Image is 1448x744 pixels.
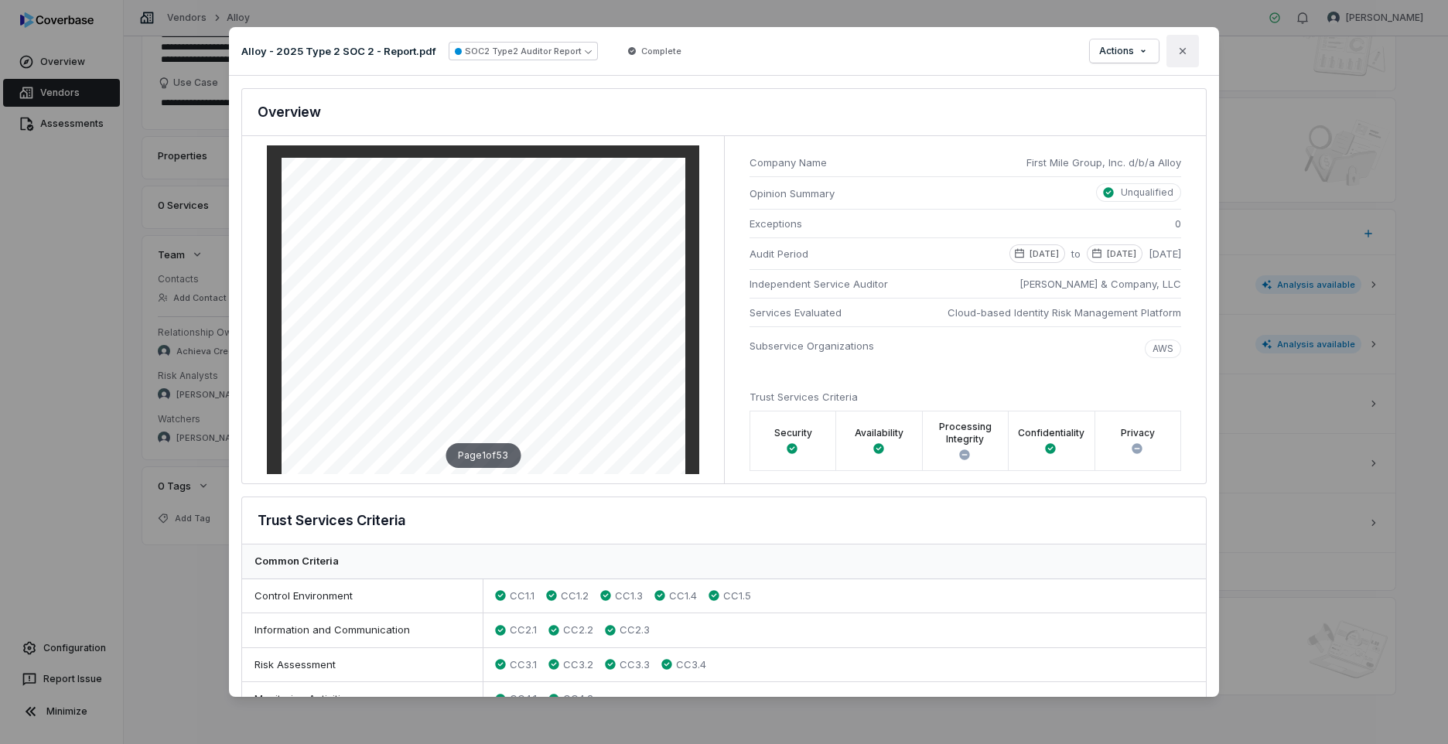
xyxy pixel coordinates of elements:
[620,623,650,638] span: CC2.3
[774,427,812,439] label: Security
[1107,247,1136,260] p: [DATE]
[510,657,537,673] span: CC3.1
[750,305,842,320] span: Services Evaluated
[1019,276,1181,292] span: [PERSON_NAME] & Company, LLC
[1153,343,1173,355] p: AWS
[510,623,537,638] span: CC2.1
[750,186,849,201] span: Opinion Summary
[750,391,858,403] span: Trust Services Criteria
[932,421,999,445] label: Processing Integrity
[855,427,903,439] label: Availability
[1121,427,1155,439] label: Privacy
[561,589,589,604] span: CC1.2
[1121,186,1173,199] p: Unqualified
[242,682,483,716] div: Monitoring Activities
[723,589,751,604] span: CC1.5
[242,579,483,613] div: Control Environment
[750,155,1014,170] span: Company Name
[563,657,593,673] span: CC3.2
[676,657,706,673] span: CC3.4
[242,648,483,682] div: Risk Assessment
[669,589,697,604] span: CC1.4
[620,657,650,673] span: CC3.3
[1030,247,1059,260] p: [DATE]
[615,589,643,604] span: CC1.3
[1090,39,1159,63] button: Actions
[750,338,874,353] span: Subservice Organizations
[1149,246,1181,263] span: [DATE]
[258,101,321,123] h3: Overview
[242,544,1206,579] div: Common Criteria
[563,623,593,638] span: CC2.2
[750,276,888,292] span: Independent Service Auditor
[258,510,405,531] h3: Trust Services Criteria
[1099,45,1134,57] span: Actions
[1018,427,1084,439] label: Confidentiality
[1071,246,1081,263] span: to
[563,691,593,707] span: CC4.2
[446,443,521,468] div: Page 1 of 53
[1175,216,1181,231] span: 0
[241,44,436,58] p: Alloy - 2025 Type 2 SOC 2 - Report.pdf
[1026,155,1181,170] span: First Mile Group, Inc. d/b/a Alloy
[242,613,483,647] div: Information and Communication
[510,589,534,604] span: CC1.1
[510,691,537,707] span: CC4.1
[750,216,802,231] span: Exceptions
[449,42,598,60] button: SOC2 Type2 Auditor Report
[948,305,1181,320] span: Cloud-based Identity Risk Management Platform
[641,45,681,57] span: Complete
[750,246,808,261] span: Audit Period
